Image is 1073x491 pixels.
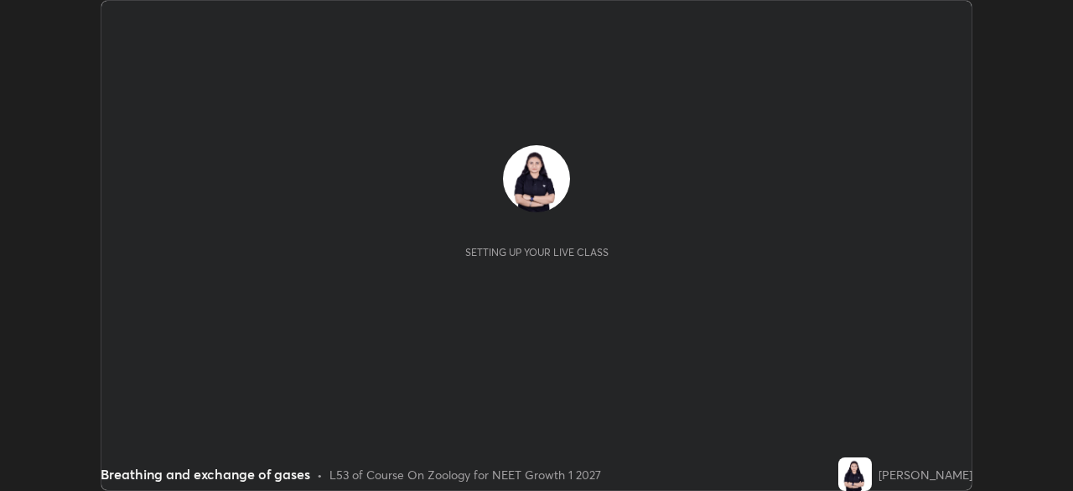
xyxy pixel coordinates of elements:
[838,457,872,491] img: 4fd67fc5b94046ecb744cb31cfcc79ad.jpg
[317,466,323,483] div: •
[879,466,972,483] div: [PERSON_NAME]
[465,246,609,259] div: Setting up your live class
[329,466,601,483] div: L53 of Course On Zoology for NEET Growth 1 2027
[101,464,310,484] div: Breathing and exchange of gases
[503,145,570,212] img: 4fd67fc5b94046ecb744cb31cfcc79ad.jpg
